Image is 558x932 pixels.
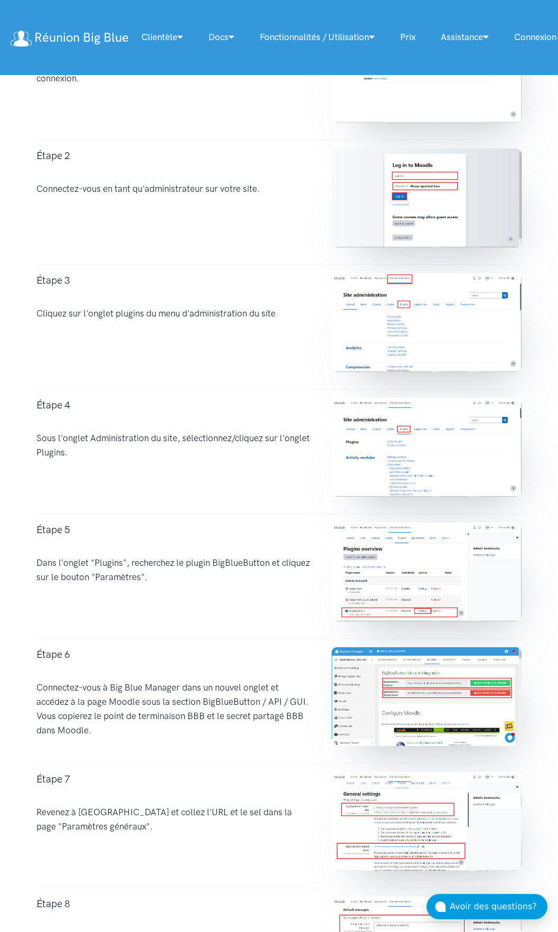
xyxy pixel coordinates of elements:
[196,26,247,49] a: Docs
[428,26,502,49] a: Assistance
[26,398,321,505] div: Sous l'onglet Administration du site, sélectionnez/cliquez sur l'onglet Plugins.
[36,398,311,413] h4: Étape 4
[26,24,321,132] div: Accédez à votre site Moodle 4 et cliquez sur le bouton / lien de connexion.
[36,772,311,787] h4: Étape 7
[11,26,129,49] a: Réunion Big Blue
[332,273,522,372] img: moodle4-setup-3.png
[129,26,196,49] a: Clientèle
[36,148,311,163] h4: Étape 2
[36,897,311,911] h4: Étape 8
[450,900,547,914] div: Avoir des questions?
[332,148,522,247] img: moodle4-setup-2.png
[36,647,311,662] h4: Étape 6
[332,772,522,871] img: moodle4-setup-7.png
[332,398,522,497] img: moodle4-setup-4.png
[427,894,547,919] button: Avoir des questions?
[36,523,311,537] h4: Étape 5
[387,26,428,49] a: Prix
[26,273,321,380] div: Cliquez sur l'onglet plugins du menu d'administration du site
[36,273,311,288] h4: Étape 3
[26,772,321,879] div: Revenez à [GEOGRAPHIC_DATA] et collez l'URL et le sel dans la page "Paramètres généraux".
[11,31,32,46] img: logo
[332,523,522,621] img: moodle4-setup-5.png
[26,647,321,754] div: Connectez-vous à Big Blue Manager dans un nouvel onglet et accédez à la page Moodle sous la secti...
[26,148,321,256] div: Connectez-vous en tant qu'administrateur sur votre site.
[26,523,321,630] div: Dans l'onglet "Plugins", recherchez le plugin BigBlueButton et cliquez sur le bouton "Paramètres".
[247,26,387,49] a: Fonctionnalités / utilisation
[332,647,522,746] img: moodle4-setup-6.png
